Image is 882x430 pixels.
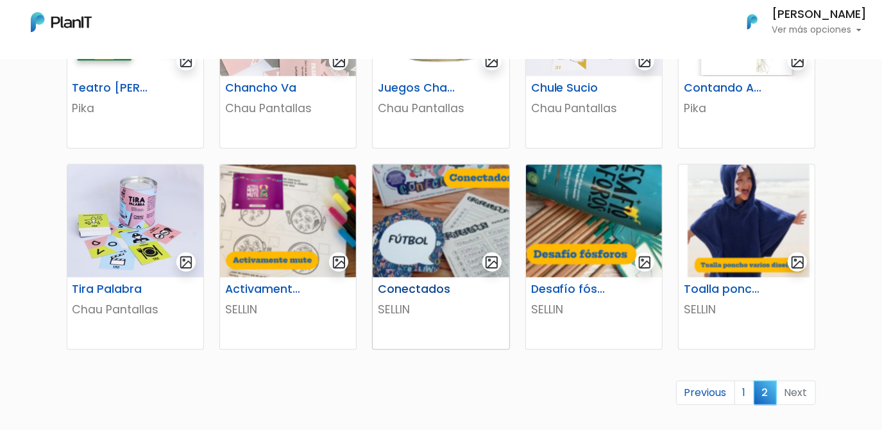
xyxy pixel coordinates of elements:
[526,165,662,277] img: thumb_Captura_de_pantalla_2025-07-29_125032.png
[484,255,499,270] img: gallery-light
[378,301,504,318] p: SELLIN
[72,100,198,117] p: Pika
[179,54,194,69] img: gallery-light
[676,81,770,95] h6: Contando Animales Puzle + Lamina Gigante
[332,54,346,69] img: gallery-light
[638,255,652,270] img: gallery-light
[790,255,805,270] img: gallery-light
[219,164,357,350] a: gallery-light Activamente mute SELLIN
[332,255,346,270] img: gallery-light
[678,164,815,350] a: gallery-light Toalla poncho varios diseños SELLIN
[790,54,805,69] img: gallery-light
[372,164,509,350] a: gallery-light Conectados SELLIN
[525,164,663,350] a: gallery-light Desafío fósforos SELLIN
[772,9,867,21] h6: [PERSON_NAME]
[225,301,351,318] p: SELLIN
[684,301,810,318] p: SELLIN
[638,54,652,69] img: gallery-light
[67,164,204,350] a: gallery-light Tira Palabra Chau Pantallas
[676,283,770,296] h6: Toalla poncho varios diseños
[738,8,767,36] img: PlanIt Logo
[179,255,194,270] img: gallery-light
[531,301,657,318] p: SELLIN
[676,381,735,405] a: Previous
[531,100,657,117] p: Chau Pantallas
[731,5,867,38] button: PlanIt Logo [PERSON_NAME] Ver más opciones
[217,283,312,296] h6: Activamente mute
[225,100,351,117] p: Chau Pantallas
[66,12,185,37] div: ¿Necesitás ayuda?
[754,381,777,404] span: 2
[67,165,203,277] img: thumb_tira-palabra-tira-palabra.jpg
[734,381,754,405] a: 1
[523,283,618,296] h6: Desafío fósforos
[31,12,92,32] img: PlanIt Logo
[523,81,618,95] h6: Chule Sucio
[370,283,464,296] h6: Conectados
[684,100,810,117] p: Pika
[378,100,504,117] p: Chau Pantallas
[217,81,312,95] h6: Chancho Va
[72,301,198,318] p: Chau Pantallas
[679,165,815,277] img: thumb_Captura_de_pantalla_2025-08-04_104830.png
[484,54,499,69] img: gallery-light
[370,81,464,95] h6: Juegos Charlas de Mesa
[772,26,867,35] p: Ver más opciones
[65,283,159,296] h6: Tira Palabra
[220,165,356,277] img: thumb_Captura_de_pantalla_2025-07-29_113719.png
[65,81,159,95] h6: Teatro [PERSON_NAME] 120 piezas + Block recreo
[373,165,509,277] img: thumb_Captura_de_pantalla_2025-07-29_123852.png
